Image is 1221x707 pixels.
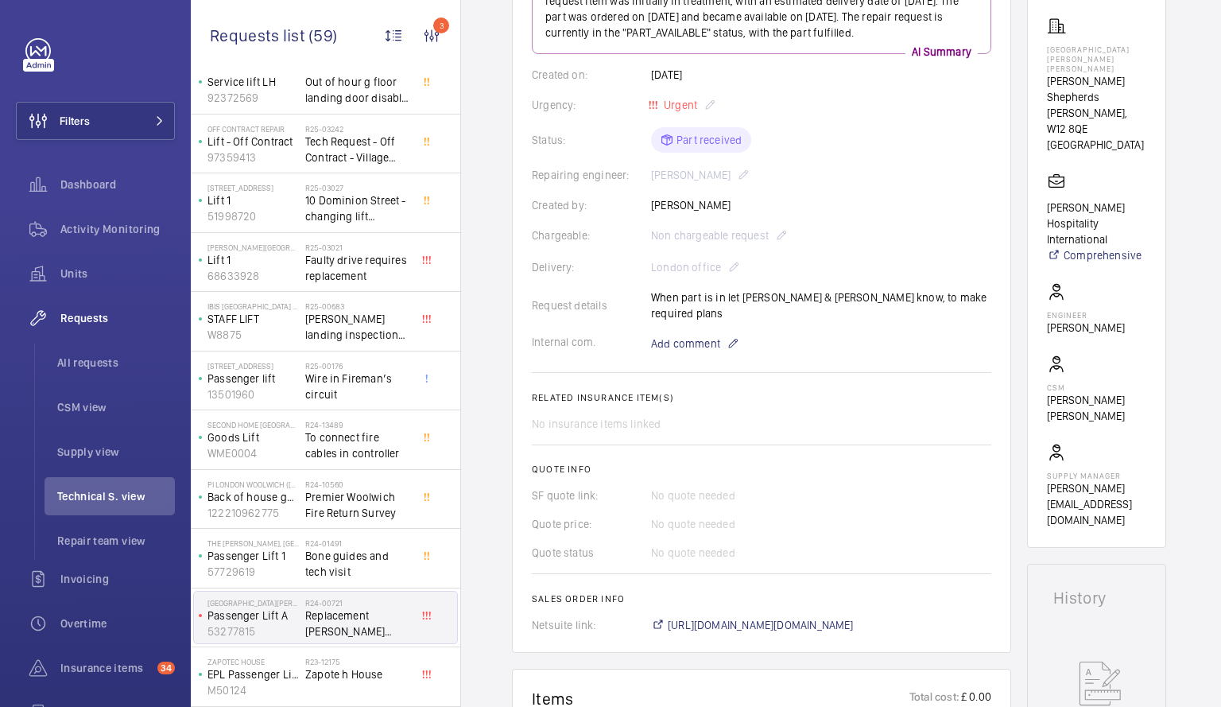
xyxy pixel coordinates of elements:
p: Engineer [1047,310,1125,320]
p: Zapotec House [207,657,299,666]
p: 13501960 [207,387,299,402]
button: Filters [16,102,175,140]
h1: History [1053,590,1140,606]
p: STAFF LIFT [207,311,299,327]
p: IBIS [GEOGRAPHIC_DATA] [GEOGRAPHIC_DATA] [207,301,299,311]
h2: R24-01491 [305,538,410,548]
span: Bone guides and tech visit [305,548,410,580]
h2: Sales order info [532,593,991,604]
p: [PERSON_NAME] [PERSON_NAME] [1047,392,1146,424]
p: 51998720 [207,208,299,224]
p: Supply manager [1047,471,1146,480]
h2: R25-00683 [305,301,410,311]
p: WME0004 [207,445,299,461]
p: Lift - Off Contract [207,134,299,150]
span: Dashboard [60,177,175,192]
p: CSM [1047,383,1146,392]
span: Units [60,266,175,282]
p: [PERSON_NAME] Hospitality International [1047,200,1146,247]
p: W8875 [207,327,299,343]
span: All requests [57,355,175,371]
p: Back of house good-passenger lift [207,489,299,505]
p: [STREET_ADDRESS] [207,361,299,371]
h2: R23-12175 [305,657,410,666]
a: [URL][DOMAIN_NAME][DOMAIN_NAME] [651,617,854,633]
h2: R25-03021 [305,243,410,252]
p: Passenger Lift A [207,608,299,623]
p: 97359413 [207,150,299,165]
h2: R24-13489 [305,420,410,429]
span: Requests list [210,25,308,45]
p: 68633928 [207,268,299,284]
span: Invoicing [60,571,175,587]
span: Activity Monitoring [60,221,175,237]
p: 122210962775 [207,505,299,521]
span: Faulty drive requires replacement [305,252,410,284]
span: Supply view [57,444,175,460]
span: CSM view [57,399,175,415]
h2: Quote info [532,464,991,475]
p: W12 8QE [GEOGRAPHIC_DATA] [1047,121,1146,153]
p: [PERSON_NAME] Shepherds [PERSON_NAME], [1047,73,1146,121]
p: Off Contract Repair [207,124,299,134]
span: Premier Woolwich Fire Return Survey [305,489,410,521]
p: Lift 1 [207,252,299,268]
p: 53277815 [207,623,299,639]
p: [STREET_ADDRESS] [207,183,299,192]
span: [URL][DOMAIN_NAME][DOMAIN_NAME] [668,617,854,633]
span: Requests [60,310,175,326]
p: Second Home [GEOGRAPHIC_DATA] [207,420,299,429]
span: Insurance items [60,660,151,676]
p: 57729619 [207,564,299,580]
span: Add comment [651,336,720,352]
p: Passenger Lift 1 [207,548,299,564]
span: Filters [60,113,90,129]
p: [PERSON_NAME][EMAIL_ADDRESS][DOMAIN_NAME] [1047,480,1146,528]
span: Replacement [PERSON_NAME] Drive DR-VAB033 Id Nr 59410933 [305,608,410,639]
span: 10 Dominion Street - changing lift configuration to serve select floors - [PERSON_NAME] controls [305,192,410,224]
span: Zapote h House [305,666,410,682]
p: Goods Lift [207,429,299,445]
span: To connect fire cables in controller [305,429,410,461]
p: Lift 1 [207,192,299,208]
h2: R25-03242 [305,124,410,134]
p: The [PERSON_NAME], [GEOGRAPHIC_DATA] [207,538,299,548]
h2: R24-10560 [305,480,410,489]
p: 92372569 [207,90,299,106]
h2: R25-00176 [305,361,410,371]
p: EPL Passenger Lift No 1 [207,666,299,682]
span: Tech Request - Off Contract - Village Hotel [305,134,410,165]
span: [PERSON_NAME] landing inspection board upgrade required [305,311,410,343]
span: Repair team view [57,533,175,549]
p: [GEOGRAPHIC_DATA][PERSON_NAME][PERSON_NAME] [207,598,299,608]
span: Wire in Fireman’s circuit [305,371,410,402]
p: AI Summary [905,44,978,60]
span: Technical S. view [57,488,175,504]
p: M50124 [207,682,299,698]
p: [GEOGRAPHIC_DATA][PERSON_NAME][PERSON_NAME] [1047,45,1146,73]
a: Comprehensive [1047,247,1146,263]
span: Overtime [60,616,175,631]
span: Out of hour g floor landing door disable system [305,74,410,106]
p: PI London Woolwich ([GEOGRAPHIC_DATA]) [207,480,299,489]
h2: Related insurance item(s) [532,392,991,403]
h2: R24-00721 [305,598,410,608]
p: Service lift LH [207,74,299,90]
span: 34 [157,662,175,674]
p: Passenger lift [207,371,299,387]
h2: R25-03027 [305,183,410,192]
p: [PERSON_NAME][GEOGRAPHIC_DATA] [207,243,299,252]
p: [PERSON_NAME] [1047,320,1125,336]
